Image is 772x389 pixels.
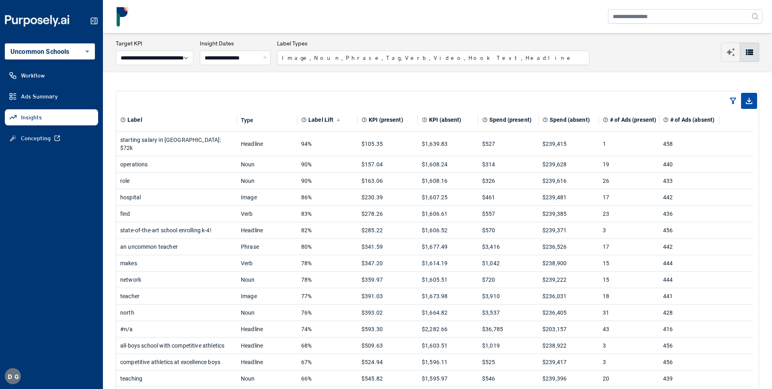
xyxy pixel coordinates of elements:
[663,189,715,205] div: 442
[663,305,715,321] div: 428
[120,173,233,189] div: role
[603,206,655,222] div: 23
[120,222,233,238] div: state-of-the-art school enrolling k-4!
[241,239,293,255] div: Phrase
[603,173,655,189] div: 26
[422,305,474,321] div: $1,664.82
[482,305,534,321] div: $3,537
[277,51,589,65] button: Image, Noun, Phrase, Tag, Verb, Video, Hook Text, Headline
[422,189,474,205] div: $1,607.25
[301,173,353,189] div: 90%
[241,189,293,205] div: Image
[301,338,353,354] div: 68%
[369,116,403,124] span: KPI (present)
[603,305,655,321] div: 31
[422,288,474,304] div: $1,673.98
[241,354,293,370] div: Headline
[5,368,21,384] div: D G
[663,338,715,354] div: 456
[241,132,293,156] div: Headline
[301,156,353,172] div: 90%
[361,156,414,172] div: $157.04
[482,272,534,288] div: $720
[361,288,414,304] div: $391.03
[361,206,414,222] div: $278.26
[301,321,353,337] div: 74%
[301,117,307,123] svg: Primary effectiveness metric calculated as a relative difference (% change) in the chosen KPI whe...
[663,206,715,222] div: 436
[277,39,589,47] h3: Label Types
[603,117,608,123] svg: Total number of ads where label is present
[21,92,58,100] span: Ads Summary
[120,255,233,271] div: makes
[301,206,353,222] div: 83%
[482,156,534,172] div: $314
[113,6,133,27] img: logo
[361,239,414,255] div: $341.59
[603,371,655,387] div: 20
[542,354,595,370] div: $239,417
[670,116,715,124] span: # of Ads (absent)
[603,255,655,271] div: 15
[429,116,462,124] span: KPI (absent)
[603,272,655,288] div: 15
[741,93,757,109] span: Export as CSV
[603,156,655,172] div: 19
[301,288,353,304] div: 77%
[482,239,534,255] div: $3,416
[241,288,293,304] div: Image
[482,338,534,354] div: $1,019
[127,116,142,124] span: Label
[241,156,293,172] div: Noun
[542,255,595,271] div: $238,900
[422,354,474,370] div: $1,596.11
[21,113,42,121] span: Insights
[120,272,233,288] div: network
[542,156,595,172] div: $239,628
[482,222,534,238] div: $570
[120,305,233,321] div: north
[5,68,98,84] a: Workflow
[663,173,715,189] div: 433
[422,156,474,172] div: $1,608.24
[301,272,353,288] div: 78%
[422,239,474,255] div: $1,677.49
[361,272,414,288] div: $359.97
[482,288,534,304] div: $3,910
[361,132,414,156] div: $105.35
[663,156,715,172] div: 440
[663,288,715,304] div: 441
[301,255,353,271] div: 78%
[422,255,474,271] div: $1,614.19
[241,321,293,337] div: Headline
[361,189,414,205] div: $230.39
[120,321,233,337] div: #n/a
[542,206,595,222] div: $239,385
[5,88,98,104] a: Ads Summary
[241,117,254,123] div: Type
[241,305,293,321] div: Noun
[361,338,414,354] div: $509.63
[301,371,353,387] div: 66%
[489,116,532,124] span: Spend (present)
[361,117,367,123] svg: Aggregate KPI value of all ads where label is present
[663,117,669,123] svg: Total number of ads where label is absent
[361,371,414,387] div: $545.82
[120,371,233,387] div: teaching
[542,321,595,337] div: $203,157
[603,354,655,370] div: 3
[603,321,655,337] div: 43
[5,130,98,146] a: Concepting
[603,239,655,255] div: 17
[301,305,353,321] div: 76%
[308,116,333,124] span: Label Lift
[663,255,715,271] div: 444
[301,239,353,255] div: 80%
[542,189,595,205] div: $239,481
[334,116,343,124] button: Sort
[482,189,534,205] div: $461
[5,109,98,125] a: Insights
[422,371,474,387] div: $1,595.97
[120,354,233,370] div: competitive athletics at excellence boys
[610,116,656,124] span: # of Ads (present)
